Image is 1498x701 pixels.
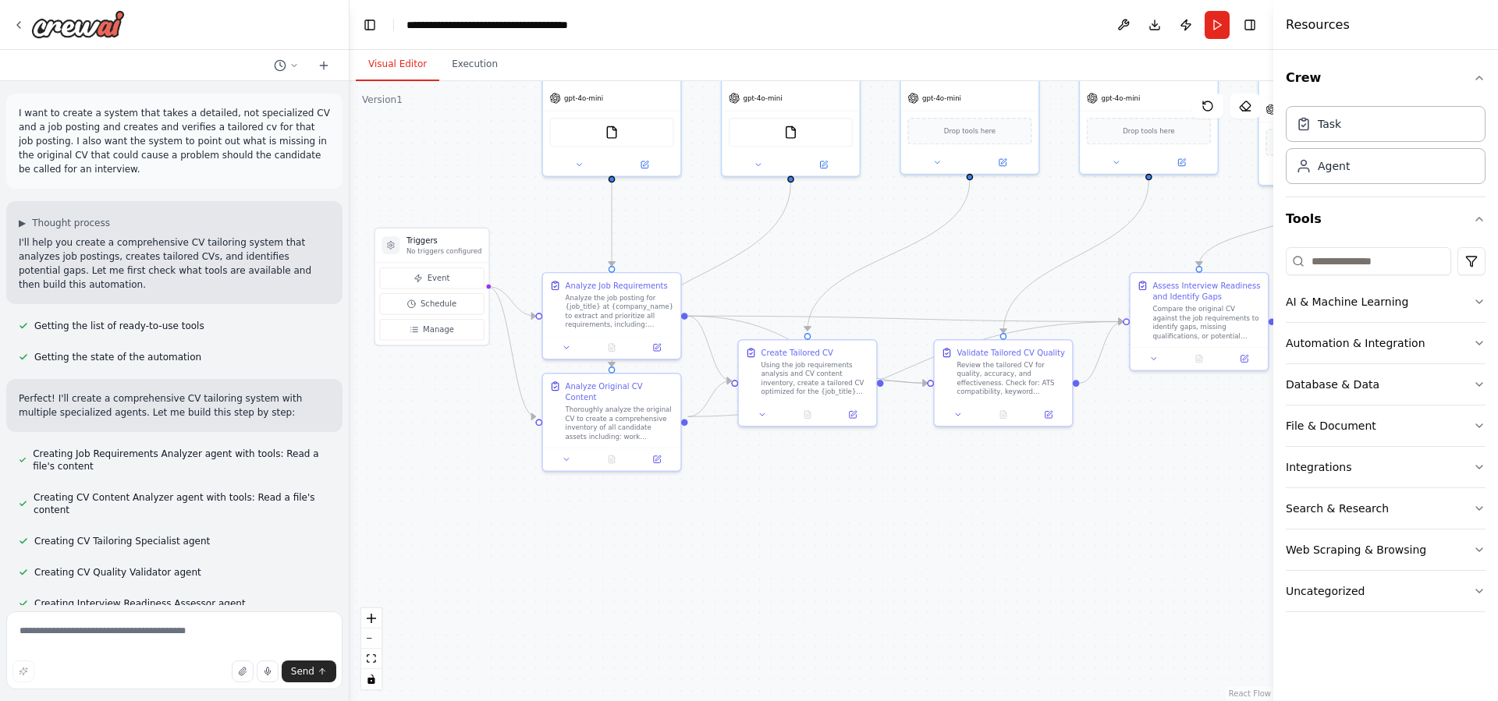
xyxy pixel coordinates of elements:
div: Validate Tailored CV QualityReview the tailored CV for quality, accuracy, and effectiveness. Chec... [933,339,1073,427]
div: Review the tailored CV for quality, accuracy, and effectiveness. Check for: ATS compatibility, ke... [957,360,1065,396]
div: gpt-4o-miniDrop tools here [1079,48,1219,175]
span: Manage [423,324,454,335]
span: Event [428,273,450,284]
p: I want to create a system that takes a detailed, not specialized CV and a job posting and creates... [19,106,330,176]
g: Edge from 6eb535d7-3ac9-4ad9-82df-9259bc89ff8e to d5dce02e-82ef-4c59-9163-5d9a00b848c7 [688,310,1123,327]
span: Thought process [32,217,110,229]
g: Edge from 6eb535d7-3ac9-4ad9-82df-9259bc89ff8e to 005d0776-721d-4b81-8161-6feab96fecf6 [688,310,928,388]
button: No output available [588,341,636,354]
button: Search & Research [1286,488,1486,529]
div: Create Tailored CVUsing the job requirements analysis and CV content inventory, create a tailored... [737,339,877,427]
button: Hide left sidebar [359,14,381,36]
button: Open in side panel [1029,408,1067,421]
div: Compare the original CV against the job requirements to identify gaps, missing qualifications, or... [1152,305,1261,341]
g: Edge from triggers to bc21fcd8-d871-4485-a3f7-38eef7eb73c9 [488,281,535,422]
g: Edge from ad014f25-96fc-4235-a21c-279ac64f4ba2 to 5f22ee72-7abd-4ca5-bcbf-d32f0d14d1d4 [802,180,975,331]
g: Edge from a6ffd8a8-c8e2-4a99-b034-d97edb2f57e2 to 005d0776-721d-4b81-8161-6feab96fecf6 [998,180,1155,333]
g: Edge from bc21fcd8-d871-4485-a3f7-38eef7eb73c9 to 5f22ee72-7abd-4ca5-bcbf-d32f0d14d1d4 [688,375,732,422]
button: Uncategorized [1286,571,1486,611]
button: Start a new chat [311,56,336,75]
div: Version 1 [362,94,403,106]
div: Assess Interview Readiness and Identify GapsCompare the original CV against the job requirements ... [1129,272,1269,371]
button: Execution [439,48,510,81]
div: gpt-4o-miniDrop tools here [900,48,1039,175]
button: zoom out [361,628,382,649]
button: toggle interactivity [361,669,382,689]
button: Open in side panel [637,453,676,466]
div: Create Tailored CV [761,347,832,358]
span: Creating Job Requirements Analyzer agent with tools: Read a file's content [33,448,330,473]
g: Edge from 6eb535d7-3ac9-4ad9-82df-9259bc89ff8e to 5f22ee72-7abd-4ca5-bcbf-d32f0d14d1d4 [688,310,732,387]
button: zoom in [361,608,382,628]
span: Drop tools here [1123,126,1174,136]
span: Creating CV Content Analyzer agent with tools: Read a file's content [34,491,330,516]
g: Edge from 005d0776-721d-4b81-8161-6feab96fecf6 to d5dce02e-82ef-4c59-9163-5d9a00b848c7 [1079,316,1123,388]
div: Automation & Integration [1286,335,1425,351]
button: fit view [361,649,382,669]
button: ▶Thought process [19,217,110,229]
span: gpt-4o-mini [564,94,603,102]
button: Open in side panel [637,341,676,354]
button: AI & Machine Learning [1286,281,1486,322]
g: Edge from 8ceb14c7-7af1-4bb7-bdb0-c5ee5c7b231d to bc21fcd8-d871-4485-a3f7-38eef7eb73c9 [606,182,797,366]
button: No output available [588,453,636,466]
button: Open in side panel [792,158,855,172]
button: Event [380,267,485,289]
p: I'll help you create a comprehensive CV tailoring system that analyzes job postings, creates tail... [19,235,330,292]
div: TriggersNo triggers configuredEventScheduleManage [374,228,489,346]
span: gpt-4o-mini [922,94,961,102]
span: ▶ [19,217,26,229]
button: Click to speak your automation idea [257,660,279,682]
div: Analyze Original CV ContentThoroughly analyze the original CV to create a comprehensive inventory... [541,373,681,472]
button: No output available [784,408,832,421]
a: React Flow attribution [1229,689,1271,698]
div: Analyze Job RequirementsAnalyze the job posting for {job_title} at {company_name} to extract and ... [541,272,681,360]
button: No output available [1176,352,1223,365]
h3: Triggers [406,235,482,246]
button: Hide right sidebar [1239,14,1261,36]
p: No triggers configured [406,246,482,255]
div: File & Document [1286,418,1376,434]
span: Send [291,665,314,678]
img: Logo [31,10,125,38]
button: Schedule [380,293,485,314]
div: Agent [1318,158,1350,174]
span: gpt-4o-mini [1101,94,1140,102]
span: Schedule [421,299,456,310]
button: Integrations [1286,447,1486,487]
div: React Flow controls [361,608,382,689]
div: Thoroughly analyze the original CV to create a comprehensive inventory of all candidate assets in... [566,405,674,441]
button: Web Scraping & Browsing [1286,529,1486,570]
div: gpt-4o-miniFileReadTool [541,48,681,177]
button: Visual Editor [356,48,439,81]
div: Integrations [1286,459,1351,475]
div: Analyze Job Requirements [566,280,668,291]
div: Assess Interview Readiness and Identify Gaps [1152,280,1261,303]
div: Task [1318,116,1341,132]
div: Web Scraping & Browsing [1286,542,1426,558]
span: Creating CV Quality Validator agent [34,566,201,579]
g: Edge from d904e4db-aa92-4a45-9fdd-1445668bc804 to d5dce02e-82ef-4c59-9163-5d9a00b848c7 [1194,192,1333,266]
div: Analyze the job posting for {job_title} at {company_name} to extract and prioritize all requireme... [566,293,674,329]
span: gpt-4o-mini [744,94,783,102]
button: Manage [380,319,485,340]
button: Open in side panel [971,156,1034,169]
span: Getting the list of ready-to-use tools [34,320,204,332]
div: Uncategorized [1286,583,1365,599]
button: File & Document [1286,405,1486,446]
button: Send [282,660,336,682]
button: Tools [1286,197,1486,241]
img: FileReadTool [605,126,618,139]
div: Analyze Original CV Content [566,381,674,403]
button: Crew [1286,56,1486,100]
button: Open in side panel [1225,352,1263,365]
div: Tools [1286,241,1486,625]
div: gpt-4o-miniFileReadTool [721,48,861,177]
button: Switch to previous chat [268,56,305,75]
div: Database & Data [1286,377,1379,392]
button: Database & Data [1286,364,1486,405]
nav: breadcrumb [406,17,568,33]
button: Open in side panel [1150,156,1213,169]
p: Perfect! I'll create a comprehensive CV tailoring system with multiple specialized agents. Let me... [19,391,330,420]
div: Using the job requirements analysis and CV content inventory, create a tailored CV optimized for ... [761,360,869,396]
